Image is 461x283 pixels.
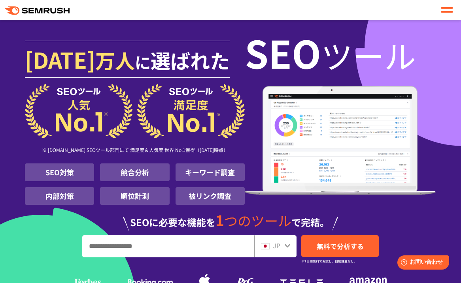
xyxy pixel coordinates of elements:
[25,138,245,163] div: ※ [DOMAIN_NAME] SEOツール部門にて 満足度＆人気度 世界 No.1獲得（[DATE]時点）
[83,236,254,257] input: URL、キーワードを入力してください
[95,46,135,74] span: 万人
[135,51,151,73] span: に
[291,215,329,229] span: で完結。
[301,235,379,257] a: 無料で分析する
[25,43,95,75] span: [DATE]
[176,187,245,205] li: 被リンク調査
[25,163,94,181] li: SEO対策
[224,211,291,230] span: つのツール
[215,209,224,231] span: 1
[25,205,436,231] div: SEOに必要な機能を
[100,163,169,181] li: 競合分析
[317,241,364,251] span: 無料で分析する
[176,163,245,181] li: キーワード調査
[391,252,452,274] iframe: Help widget launcher
[245,25,321,80] span: SEO
[273,241,280,250] span: JP
[151,46,230,74] span: 選ばれた
[321,32,416,78] span: ツール
[301,257,357,265] small: ※7日間無料でお試し。自動課金なし。
[100,187,169,205] li: 順位計測
[25,187,94,205] li: 内部対策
